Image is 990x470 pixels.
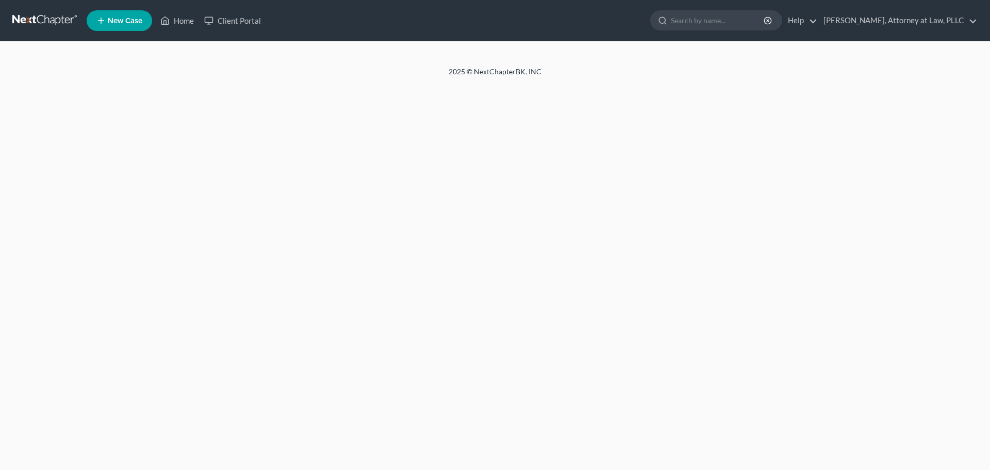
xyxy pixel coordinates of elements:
a: Help [783,11,817,30]
input: Search by name... [671,11,765,30]
div: 2025 © NextChapterBK, INC [201,67,789,85]
span: New Case [108,17,142,25]
a: Client Portal [199,11,266,30]
a: Home [155,11,199,30]
a: [PERSON_NAME], Attorney at Law, PLLC [818,11,977,30]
